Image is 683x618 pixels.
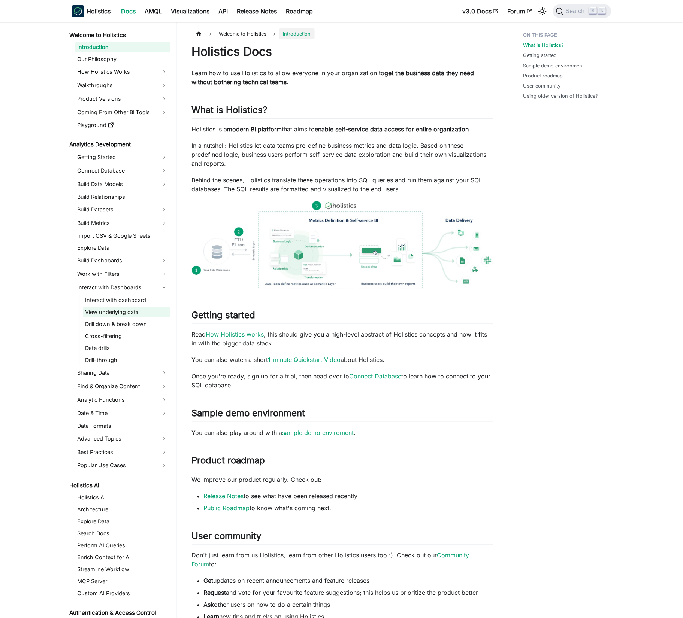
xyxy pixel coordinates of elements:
li: to know what's coming next. [204,504,493,513]
a: Drill down & break down [83,319,170,329]
li: to see what have been released recently [204,492,493,501]
a: Build Metrics [75,217,170,229]
a: Getting started [523,52,557,59]
li: other users on how to do a certain things [204,600,493,609]
h2: What is Holistics? [192,104,493,119]
img: How Holistics fits in your Data Stack [192,201,493,289]
strong: Get [204,577,214,585]
a: Community Forum [192,552,469,568]
a: API [214,5,233,17]
nav: Docs sidebar [64,22,177,618]
a: Welcome to Holistics [67,30,170,40]
a: Enrich Context for AI [75,552,170,563]
a: Data Formats [75,421,170,431]
strong: Ask [204,601,214,609]
a: Sample demo environment [523,62,584,69]
a: View underlying data [83,307,170,317]
a: v3.0 Docs [458,5,503,17]
a: Connect Database [350,372,402,380]
a: Roadmap [282,5,318,17]
a: Coming From Other BI Tools [75,106,170,118]
a: Popular Use Cases [75,460,170,472]
a: What is Holistics? [523,42,564,49]
li: updates on recent announcements and feature releases [204,576,493,585]
a: Release Notes [233,5,282,17]
p: Once you're ready, sign up for a trial, then head over to to learn how to connect to your SQL dat... [192,372,493,390]
a: Search Docs [75,529,170,539]
nav: Breadcrumbs [192,28,493,39]
p: Learn how to use Holistics to allow everyone in your organization to . [192,69,493,86]
kbd: ⌘ [589,7,597,14]
a: Build Dashboards [75,255,170,267]
a: Build Datasets [75,204,170,216]
a: Playground [75,120,170,130]
a: Docs [117,5,140,17]
a: Our Philosophy [75,54,170,64]
b: Holistics [87,7,111,16]
a: Streamline Workflow [75,564,170,575]
strong: enable self-service data access for entire organization [315,125,469,133]
p: Don't just learn from us Holistics, learn from other Holistics users too :). Check out our to: [192,551,493,569]
h1: Holistics Docs [192,44,493,59]
a: Holistics AI [75,493,170,503]
img: Holistics [72,5,84,17]
p: We improve our product regularly. Check out: [192,475,493,484]
a: Date & Time [75,407,170,419]
a: MCP Server [75,576,170,587]
li: and vote for your favourite feature suggestions; this helps us prioritize the product better [204,588,493,597]
p: Behind the scenes, Holistics translate these operations into SQL queries and run them against you... [192,176,493,194]
a: Perform AI Queries [75,541,170,551]
h2: Getting started [192,310,493,324]
p: In a nutshell: Holistics let data teams pre-define business metrics and data logic. Based on thes... [192,141,493,168]
a: Sharing Data [75,367,170,379]
a: Explore Data [75,243,170,253]
a: Home page [192,28,206,39]
button: Switch between dark and light mode (currently light mode) [537,5,548,17]
a: 1-minute Quickstart Video [268,356,341,363]
p: Read , this should give you a high-level abstract of Holistics concepts and how it fits in with t... [192,330,493,348]
a: Import CSV & Google Sheets [75,231,170,241]
a: Date drills [83,343,170,353]
a: Release Notes [204,493,244,500]
a: Product roadmap [523,72,563,79]
a: Using older version of Holistics? [523,92,598,100]
a: Architecture [75,505,170,515]
h2: Sample demo environment [192,408,493,422]
a: Advanced Topics [75,433,170,445]
p: You can also watch a short about Holistics. [192,355,493,364]
a: Custom AI Providers [75,588,170,599]
a: Explore Data [75,517,170,527]
a: Build Relationships [75,192,170,202]
a: AMQL [140,5,167,17]
span: Introduction [279,28,314,39]
a: Forum [503,5,537,17]
a: Holistics AI [67,481,170,491]
strong: modern BI platform [227,125,282,133]
a: Visualizations [167,5,214,17]
a: Getting Started [75,151,170,163]
a: Product Versions [75,93,170,105]
h2: User community [192,531,493,545]
a: Interact with Dashboards [75,281,170,293]
a: Work with Filters [75,268,170,280]
button: Search (Command+K) [553,4,611,18]
a: Introduction [75,42,170,52]
a: Interact with dashboard [83,295,170,305]
a: Drill-through [83,355,170,365]
span: Search [563,8,589,15]
a: Connect Database [75,165,170,177]
a: Build Data Models [75,178,170,190]
a: HolisticsHolistics [72,5,111,17]
a: Find & Organize Content [75,380,170,392]
h2: Product roadmap [192,455,493,469]
a: User community [523,82,561,89]
a: Analytic Functions [75,394,170,406]
span: Welcome to Holistics [215,28,270,39]
kbd: K [598,7,606,14]
p: You can also play around with a . [192,428,493,437]
a: Cross-filtering [83,331,170,341]
a: sample demo enviroment [282,429,354,436]
a: Best Practices [75,446,170,458]
a: Public Roadmap [204,505,250,512]
a: How Holistics works [206,331,264,338]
